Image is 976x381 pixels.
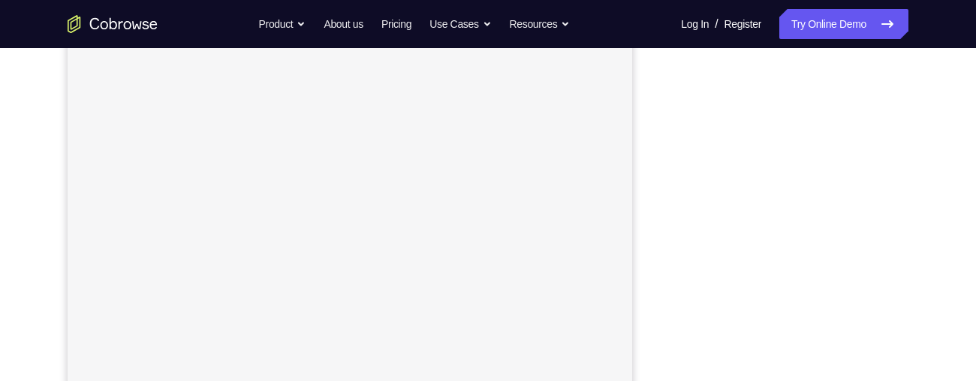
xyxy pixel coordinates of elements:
span: / [715,15,718,33]
button: Resources [510,9,571,39]
a: Pricing [381,9,411,39]
button: Use Cases [429,9,491,39]
button: Product [259,9,306,39]
a: About us [324,9,363,39]
a: Log In [681,9,709,39]
a: Register [724,9,761,39]
a: Try Online Demo [779,9,908,39]
a: Go to the home page [68,15,158,33]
